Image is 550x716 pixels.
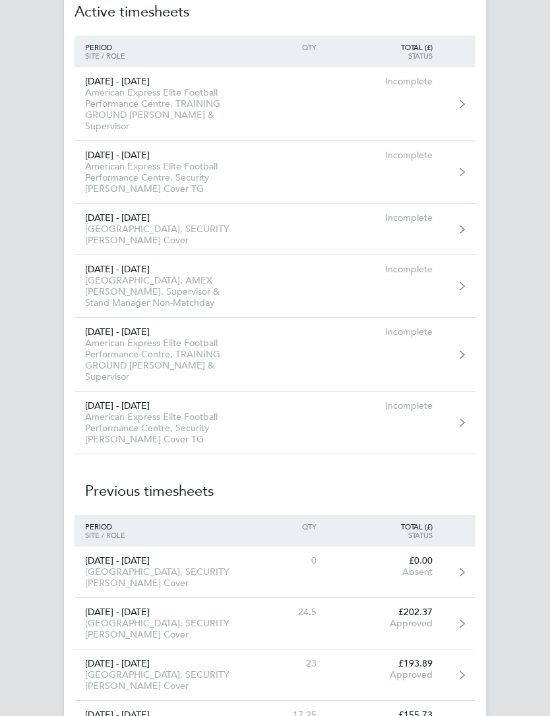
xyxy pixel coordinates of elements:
[251,43,328,51] div: Qty
[327,264,443,275] div: Incomplete
[75,204,475,255] a: [DATE] - [DATE][GEOGRAPHIC_DATA], SECURITY [PERSON_NAME] CoverIncomplete
[327,566,443,578] div: Absent
[75,392,475,454] a: [DATE] - [DATE]American Express Elite Football Performance Centre, Security [PERSON_NAME] Cover T...
[75,411,251,445] div: American Express Elite Football Performance Centre, Security [PERSON_NAME] Cover TG
[75,150,251,161] div: [DATE] - [DATE]
[75,338,251,382] div: American Express Elite Football Performance Centre, TRAINING GROUND [PERSON_NAME] & Supervisor
[85,42,112,52] span: Period
[75,531,251,539] div: Site / Role
[327,212,443,224] div: Incomplete
[75,67,475,141] a: [DATE] - [DATE]American Express Elite Football Performance Centre, TRAINING GROUND [PERSON_NAME] ...
[75,555,251,566] div: [DATE] - [DATE]
[327,618,443,629] div: Approved
[75,255,475,318] a: [DATE] - [DATE][GEOGRAPHIC_DATA], AMEX [PERSON_NAME], Supervisor & Stand Manager Non-MatchdayInco...
[327,522,443,531] div: Total (£)
[75,275,251,309] div: [GEOGRAPHIC_DATA], AMEX [PERSON_NAME], Supervisor & Stand Manager Non-Matchday
[75,598,475,649] a: [DATE] - [DATE][GEOGRAPHIC_DATA], SECURITY [PERSON_NAME] Cover24.5£202.37Approved
[327,150,443,161] div: Incomplete
[75,51,251,60] div: Site / Role
[75,658,251,669] div: [DATE] - [DATE]
[251,607,328,618] div: 24.5
[327,326,443,338] div: Incomplete
[327,43,443,51] div: Total (£)
[75,318,475,392] a: [DATE] - [DATE]American Express Elite Football Performance Centre, TRAINING GROUND [PERSON_NAME] ...
[75,400,251,411] div: [DATE] - [DATE]
[75,669,251,692] div: [GEOGRAPHIC_DATA], SECURITY [PERSON_NAME] Cover
[75,264,251,275] div: [DATE] - [DATE]
[75,161,251,194] div: American Express Elite Football Performance Centre, Security [PERSON_NAME] Cover TG
[75,212,251,224] div: [DATE] - [DATE]
[327,76,443,87] div: Incomplete
[85,522,112,531] span: Period
[75,224,251,246] div: [GEOGRAPHIC_DATA], SECURITY [PERSON_NAME] Cover
[75,454,475,515] h2: Previous timesheets
[75,76,251,87] div: [DATE] - [DATE]
[327,51,443,60] div: Status
[75,607,251,618] div: [DATE] - [DATE]
[327,658,443,669] div: £193.89
[75,326,251,338] div: [DATE] - [DATE]
[251,555,328,566] div: 0
[251,658,328,669] div: 23
[327,607,443,618] div: £202.37
[75,649,475,701] a: [DATE] - [DATE][GEOGRAPHIC_DATA], SECURITY [PERSON_NAME] Cover23£193.89Approved
[75,618,251,640] div: [GEOGRAPHIC_DATA], SECURITY [PERSON_NAME] Cover
[327,400,443,411] div: Incomplete
[327,531,443,539] div: Status
[75,141,475,204] a: [DATE] - [DATE]American Express Elite Football Performance Centre, Security [PERSON_NAME] Cover T...
[251,522,328,531] div: Qty
[75,87,251,132] div: American Express Elite Football Performance Centre, TRAINING GROUND [PERSON_NAME] & Supervisor
[75,566,251,589] div: [GEOGRAPHIC_DATA], SECURITY [PERSON_NAME] Cover
[75,547,475,598] a: [DATE] - [DATE][GEOGRAPHIC_DATA], SECURITY [PERSON_NAME] Cover0£0.00Absent
[327,555,443,566] div: £0.00
[327,669,443,680] div: Approved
